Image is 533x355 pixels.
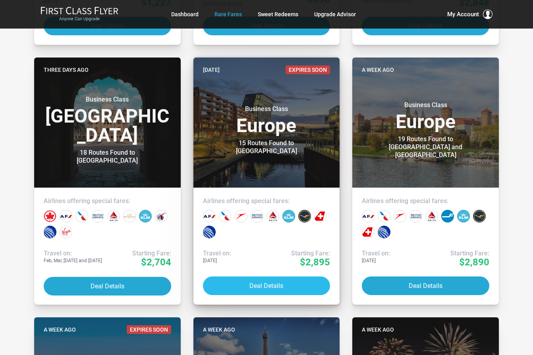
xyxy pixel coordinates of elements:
[203,197,330,205] h4: Airlines offering special fares:
[298,210,311,223] div: Lufthansa
[60,226,72,238] div: Virgin Atlantic
[258,7,298,21] a: Sweet Redeems
[44,65,89,74] time: Three days ago
[91,210,104,223] div: British Airways
[58,149,157,165] div: 18 Routes Found to [GEOGRAPHIC_DATA]
[44,210,56,223] div: Air Canada
[266,210,279,223] div: Delta Airlines
[425,210,438,223] div: Delta Airlines
[203,65,220,74] time: [DATE]
[447,10,479,19] span: My Account
[44,96,171,145] h3: [GEOGRAPHIC_DATA]
[362,325,394,334] time: A week ago
[251,210,263,223] div: British Airways
[171,7,199,21] a: Dashboard
[235,210,247,223] div: Austrian Airlines‎
[376,135,475,159] div: 19 Routes Found to [GEOGRAPHIC_DATA] and [GEOGRAPHIC_DATA]
[362,226,375,238] div: Swiss
[214,7,242,21] a: Rare Fares
[193,58,340,305] a: [DATE]Expires SoonBusiness ClassEurope15 Routes Found to [GEOGRAPHIC_DATA]Airlines offering speci...
[362,276,489,295] button: Deal Details
[41,6,118,15] img: First Class Flyer
[60,210,72,223] div: Air France
[362,197,489,205] h4: Airlines offering special fares:
[203,210,216,223] div: Air France
[139,210,152,223] div: KLM
[441,210,454,223] div: Finnair
[44,226,56,238] div: United
[203,325,235,334] time: A week ago
[203,105,330,135] h3: Europe
[286,65,330,74] span: Expires Soon
[352,58,499,305] a: A week agoBusiness ClassEurope19 Routes Found to [GEOGRAPHIC_DATA] and [GEOGRAPHIC_DATA]Airlines ...
[44,277,171,296] button: Deal Details
[203,226,216,238] div: United
[394,210,406,223] div: Austrian Airlines‎
[217,105,316,113] small: Business Class
[314,7,356,21] a: Upgrade Advisor
[314,210,327,223] div: Swiss
[34,58,181,305] a: Three days agoBusiness Class[GEOGRAPHIC_DATA]18 Routes Found to [GEOGRAPHIC_DATA]Airlines offerin...
[127,325,171,334] span: Expires Soon
[409,210,422,223] div: British Airways
[219,210,232,223] div: American Airlines
[217,139,316,155] div: 15 Routes Found to [GEOGRAPHIC_DATA]
[58,96,157,104] small: Business Class
[282,210,295,223] div: KLM
[155,210,168,223] div: Qatar
[362,65,394,74] time: A week ago
[123,210,136,223] div: Etihad
[457,210,470,223] div: KLM
[44,325,76,334] time: A week ago
[41,6,118,22] a: First Class FlyerAnyone Can Upgrade
[473,210,486,223] div: Lufthansa
[203,276,330,295] button: Deal Details
[447,10,492,19] button: My Account
[362,210,375,223] div: Air France
[41,16,118,22] small: Anyone Can Upgrade
[107,210,120,223] div: Delta Airlines
[75,210,88,223] div: American Airlines
[376,101,475,109] small: Business Class
[362,101,489,131] h3: Europe
[378,210,390,223] div: American Airlines
[44,197,171,205] h4: Airlines offering special fares:
[378,226,390,238] div: United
